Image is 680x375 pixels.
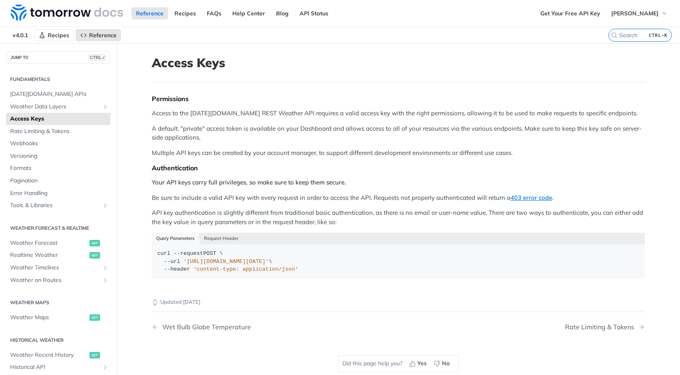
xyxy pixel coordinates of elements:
[152,323,363,331] a: Previous Page: Wet Bulb Globe Temperature
[442,359,450,368] span: No
[102,202,108,209] button: Show subpages for Tools & Libraries
[34,29,74,41] a: Recipes
[152,109,645,118] p: Access to the [DATE][DOMAIN_NAME] REST Weather API requires a valid access key with the right per...
[10,177,108,185] span: Pagination
[152,124,645,142] p: A default, "private" access token is available on your Dashboard and allows access to all of your...
[6,187,110,199] a: Error Handling
[193,266,298,272] span: 'content-type: application/json'
[6,138,110,150] a: Webhooks
[6,76,110,83] h2: Fundamentals
[6,262,110,274] a: Weather TimelinesShow subpages for Weather Timelines
[152,55,645,70] h1: Access Keys
[10,103,100,111] span: Weather Data Layers
[10,239,87,247] span: Weather Forecast
[89,240,100,246] span: get
[6,349,110,361] a: Weather Recent Historyget
[10,363,100,371] span: Historical API
[10,251,87,259] span: Realtime Weather
[6,125,110,138] a: Rate Limiting & Tokens
[611,10,659,17] span: [PERSON_NAME]
[89,252,100,258] span: get
[6,150,110,162] a: Versioning
[6,199,110,212] a: Tools & LibrariesShow subpages for Tools & Libraries
[10,189,108,197] span: Error Handling
[152,208,645,227] p: API key authentication is slightly different from traditional basic authentication, as there is n...
[102,104,108,110] button: Show subpages for Weather Data Layers
[6,101,110,113] a: Weather Data LayersShow subpages for Weather Data Layers
[295,7,333,19] a: API Status
[202,7,226,19] a: FAQs
[152,193,645,203] p: Be sure to include a valid API key with every request in order to access the API. Requests not pr...
[6,175,110,187] a: Pagination
[170,7,200,19] a: Recipes
[6,88,110,100] a: [DATE][DOMAIN_NAME] APIs
[89,352,100,358] span: get
[158,323,251,331] div: Wet Bulb Globe Temperature
[10,115,108,123] span: Access Keys
[228,7,270,19] a: Help Center
[10,314,87,322] span: Weather Maps
[6,162,110,174] a: Formats
[647,31,669,39] kbd: CTRL-K
[11,4,123,21] img: Tomorrow.io Weather API Docs
[10,140,108,148] span: Webhooks
[102,364,108,371] button: Show subpages for Historical API
[152,298,645,306] p: Updated [DATE]
[157,250,170,256] span: curl
[611,32,617,38] svg: Search
[10,351,87,359] span: Weather Recent History
[8,29,32,41] span: v4.0.1
[164,266,190,272] span: --header
[406,358,431,370] button: Yes
[10,90,108,98] span: [DATE][DOMAIN_NAME] APIs
[565,323,638,331] div: Rate Limiting & Tokens
[89,314,100,321] span: get
[6,361,110,373] a: Historical APIShow subpages for Historical API
[200,233,243,244] button: Request Header
[164,258,181,265] span: --url
[10,152,108,160] span: Versioning
[10,201,100,210] span: Tools & Libraries
[272,7,293,19] a: Blog
[132,7,168,19] a: Reference
[88,54,106,61] span: CTRL-/
[338,355,459,372] div: Did this page help you?
[152,315,645,339] nav: Pagination Controls
[76,29,121,41] a: Reference
[10,164,108,172] span: Formats
[152,148,645,158] p: Multiple API keys can be created by your account manager, to support different development enviro...
[6,274,110,286] a: Weather on RoutesShow subpages for Weather on Routes
[6,225,110,232] h2: Weather Forecast & realtime
[174,250,203,256] span: --request
[6,113,110,125] a: Access Keys
[152,178,346,186] strong: Your API keys carry full privileges, so make sure to keep them secure.
[417,359,427,368] span: Yes
[10,264,100,272] span: Weather Timelines
[89,32,117,39] span: Reference
[6,337,110,344] h2: Historical Weather
[536,7,605,19] a: Get Your Free API Key
[6,299,110,306] h2: Weather Maps
[6,51,110,64] button: JUMP TOCTRL-/
[10,276,100,284] span: Weather on Routes
[431,358,454,370] button: No
[6,311,110,324] a: Weather Mapsget
[48,32,69,39] span: Recipes
[510,194,552,201] a: 403 error code
[6,237,110,249] a: Weather Forecastget
[152,95,645,103] div: Permissions
[183,258,269,265] span: '[URL][DOMAIN_NAME][DATE]'
[6,249,110,261] a: Realtime Weatherget
[102,265,108,271] button: Show subpages for Weather Timelines
[102,277,108,284] button: Show subpages for Weather on Routes
[10,127,108,136] span: Rate Limiting & Tokens
[565,323,645,331] a: Next Page: Rate Limiting & Tokens
[157,250,640,273] div: POST \ \
[152,164,645,172] div: Authentication
[607,7,672,19] button: [PERSON_NAME]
